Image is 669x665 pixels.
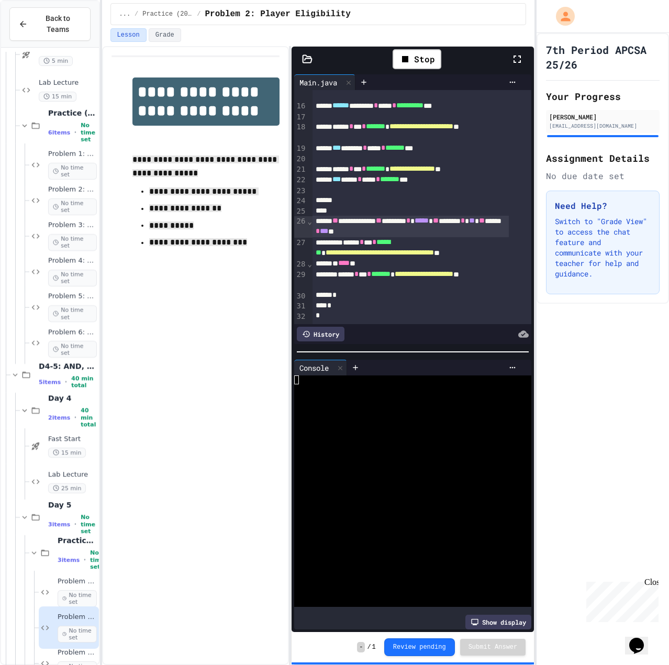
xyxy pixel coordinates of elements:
span: No time set [48,270,97,286]
h2: Your Progress [546,89,660,104]
div: 18 [294,122,307,143]
div: [PERSON_NAME] [549,112,656,121]
span: Practice (20 mins) [58,536,97,545]
span: No time set [48,198,97,215]
span: Lab Lecture [48,470,97,479]
div: History [297,327,344,341]
div: 30 [294,291,307,302]
span: • [74,413,76,422]
div: 23 [294,186,307,196]
div: Show display [465,615,531,629]
h3: Need Help? [555,199,651,212]
span: Practice (20 mins) [142,10,193,18]
div: 27 [294,238,307,259]
span: No time set [58,626,97,642]
span: Problem 2: Player Eligibility [58,613,97,622]
div: 21 [294,164,307,175]
span: No time set [81,122,96,143]
span: Problem 2: Player Eligibility [205,8,351,20]
span: No time set [48,341,97,358]
span: ... [119,10,131,18]
span: Submit Answer [469,643,518,651]
div: Console [294,362,334,373]
span: D4-5: AND, [GEOGRAPHIC_DATA], NOT [39,361,97,371]
span: 6 items [48,129,70,136]
div: Main.java [294,74,355,90]
div: 19 [294,143,307,154]
span: 40 min total [71,375,96,389]
span: Back to Teams [34,13,82,35]
span: Problem 2: Track Meet Awards System [48,185,97,194]
iframe: chat widget [582,578,659,622]
div: 28 [294,259,307,270]
span: No time set [90,549,105,570]
span: Problem 1: Basic Swimming Qualification [48,150,97,159]
span: 25 min [48,483,86,493]
span: 3 items [48,521,70,528]
div: 22 [294,175,307,185]
span: 1 [372,643,376,651]
span: • [65,378,67,386]
span: Fold line [307,260,312,268]
span: • [74,520,76,528]
span: No time set [81,514,96,535]
div: My Account [545,4,577,28]
span: Day 5 [48,500,97,509]
div: Stop [393,49,441,69]
span: Problem 5: Team Qualification System [48,292,97,301]
iframe: chat widget [625,623,659,655]
span: No time set [48,163,97,180]
span: 3 items [58,557,80,563]
button: Back to Teams [9,7,91,41]
span: Lab Lecture [39,79,97,87]
div: [EMAIL_ADDRESS][DOMAIN_NAME] [549,122,656,130]
span: Problem 4: Race Pace Calculator [48,257,97,265]
span: 15 min [48,448,86,458]
button: Submit Answer [460,639,526,656]
div: 25 [294,206,307,217]
div: 20 [294,154,307,164]
span: Day 4 [48,393,97,403]
span: 40 min total [81,407,96,428]
span: No time set [48,305,97,322]
div: 16 [294,101,307,112]
button: Grade [149,28,181,42]
span: Problem 3: Basketball Scholarship Evaluation [48,221,97,230]
span: Fold line [307,217,312,226]
div: Chat with us now!Close [4,4,72,66]
span: No time set [58,590,97,607]
span: Problem 6: Athletic Achievement Tracker [48,328,97,337]
p: Switch to "Grade View" to access the chat feature and communicate with your teacher for help and ... [555,216,651,279]
div: 32 [294,312,307,322]
div: 15 [294,80,307,102]
span: Practice (20 mins) [48,108,97,118]
span: 5 items [39,379,61,385]
div: 29 [294,270,307,291]
div: 24 [294,196,307,206]
span: / [197,10,200,18]
button: Review pending [384,638,455,656]
div: 26 [294,216,307,238]
h1: 7th Period APCSA 25/26 [546,42,660,72]
span: Problem 1: Game Day Checker [58,577,97,586]
span: 15 min [39,92,76,102]
span: Fast Start [48,435,97,444]
div: No due date set [546,170,660,182]
div: Main.java [294,77,342,88]
span: • [84,556,86,564]
span: - [357,642,365,652]
button: Lesson [110,28,147,42]
div: 31 [294,301,307,312]
span: 5 min [39,56,73,66]
h2: Assignment Details [546,151,660,165]
div: Console [294,360,347,375]
span: • [74,128,76,137]
span: Problem 3: Perfect Game Checker [58,648,97,657]
span: No time set [48,234,97,251]
span: / [367,643,371,651]
div: 17 [294,112,307,123]
span: / [135,10,138,18]
span: 2 items [48,414,70,421]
